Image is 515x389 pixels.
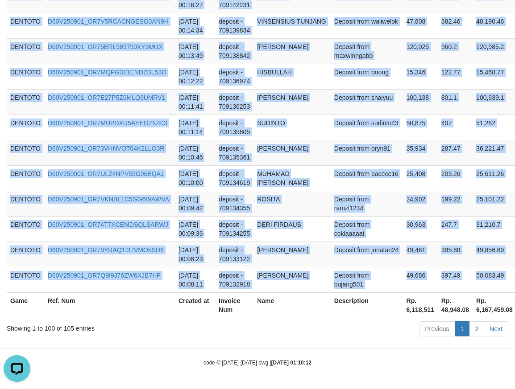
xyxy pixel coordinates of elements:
[331,89,403,115] td: Deposit from shaiyuu
[253,267,331,292] td: [PERSON_NAME]
[403,292,438,318] th: Rp. 6,118,511
[175,242,215,267] td: [DATE] 00:08:23
[331,216,403,242] td: Deposit from coklaaaaat
[331,191,403,216] td: Deposit from ramzi1234
[331,13,403,38] td: Deposit from waliwelok
[48,69,166,76] a: D60V250901_OR7MQPG311ENDZBL53O
[403,216,438,242] td: 30,963
[253,242,331,267] td: [PERSON_NAME]
[253,216,331,242] td: DERI FIRDAUS
[7,267,44,292] td: DENTOTO
[438,267,473,292] td: 397.49
[175,64,215,89] td: [DATE] 00:12:22
[48,94,166,101] a: D60V250901_OR7E27P5Z6MLQ3UMRV1
[48,221,168,228] a: D60V250901_OR74T7XCEMDSQLSARWJ
[438,292,473,318] th: Rp. 48,948.08
[215,13,253,38] td: deposit - 709139834
[331,292,403,318] th: Description
[48,18,169,25] a: D60V250901_OR7V5RCACNGESO0AN9H
[253,38,331,64] td: [PERSON_NAME]
[215,267,253,292] td: deposit - 709132918
[484,321,508,336] a: Next
[438,140,473,165] td: 287.47
[455,321,470,336] a: 1
[438,38,473,64] td: 960.2
[7,38,44,64] td: DENTOTO
[253,64,331,89] td: HISBULLAH
[7,320,208,333] div: Showing 1 to 100 of 105 entries
[175,115,215,140] td: [DATE] 00:11:14
[7,242,44,267] td: DENTOTO
[215,115,253,140] td: deposit - 709135805
[48,145,165,152] a: D60V250901_OR73VHNVOT64K2LLO3R
[4,4,30,30] button: Open LiveChat chat widget
[403,242,438,267] td: 49,461
[175,89,215,115] td: [DATE] 00:11:41
[215,216,253,242] td: deposit - 709134255
[331,267,403,292] td: Deposit from bujang501
[253,13,331,38] td: VINSENSIUS TUNJANG
[48,43,163,50] a: D60V250901_OR75ERL989790XY3MUX
[175,13,215,38] td: [DATE] 00:14:34
[403,267,438,292] td: 49,686
[438,216,473,242] td: 247.7
[331,38,403,64] td: Deposit from maxwinngabb
[253,89,331,115] td: [PERSON_NAME]
[438,191,473,216] td: 199.22
[438,165,473,191] td: 203.26
[175,165,215,191] td: [DATE] 00:10:00
[271,360,311,366] strong: [DATE] 01:10:12
[215,292,253,318] th: Invoice Num
[215,191,253,216] td: deposit - 709134355
[7,115,44,140] td: DENTOTO
[175,267,215,292] td: [DATE] 00:08:11
[44,292,175,318] th: Ref. Num
[7,216,44,242] td: DENTOTO
[403,165,438,191] td: 25,408
[331,115,403,140] td: Deposit from sudinto43
[175,292,215,318] th: Created at
[175,216,215,242] td: [DATE] 00:09:36
[7,13,44,38] td: DENTOTO
[403,64,438,89] td: 15,346
[403,38,438,64] td: 120,025
[331,64,403,89] td: Deposit from boong
[48,246,164,254] a: D60V250901_OR79YRAQ1I37VMO5SD6
[253,140,331,165] td: [PERSON_NAME]
[215,242,253,267] td: deposit - 709133122
[215,165,253,191] td: deposit - 709134619
[253,165,331,191] td: MUHAMAD [PERSON_NAME]
[253,292,331,318] th: Name
[403,89,438,115] td: 100,138
[175,191,215,216] td: [DATE] 00:09:42
[7,64,44,89] td: DENTOTO
[403,140,438,165] td: 35,934
[469,321,484,336] a: 2
[48,272,161,279] a: D60V250901_OR7Q9I9J76ZW6XJB7HF
[403,13,438,38] td: 47,808
[7,165,44,191] td: DENTOTO
[215,140,253,165] td: deposit - 709135361
[253,115,331,140] td: SUDINTO
[215,89,253,115] td: deposit - 709136253
[7,140,44,165] td: DENTOTO
[403,115,438,140] td: 50,875
[175,38,215,64] td: [DATE] 00:13:49
[331,140,403,165] td: Deposit from oryn91
[438,13,473,38] td: 382.46
[48,170,164,177] a: D60V250901_OR7ULZ4NPV59G96EQAJ
[438,89,473,115] td: 801.1
[7,89,44,115] td: DENTOTO
[48,119,167,127] a: D60V250901_OR7MUPDXU5AEEOZN403
[331,242,403,267] td: Deposit from jonatan24
[438,115,473,140] td: 407
[438,64,473,89] td: 122.77
[419,321,455,336] a: Previous
[215,64,253,89] td: deposit - 709136974
[403,191,438,216] td: 24,902
[48,196,169,203] a: D60V250901_OR7VKNBL1C5GG6WAWVA
[253,191,331,216] td: ROSITA
[438,242,473,267] td: 395.69
[7,292,44,318] th: Game
[7,191,44,216] td: DENTOTO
